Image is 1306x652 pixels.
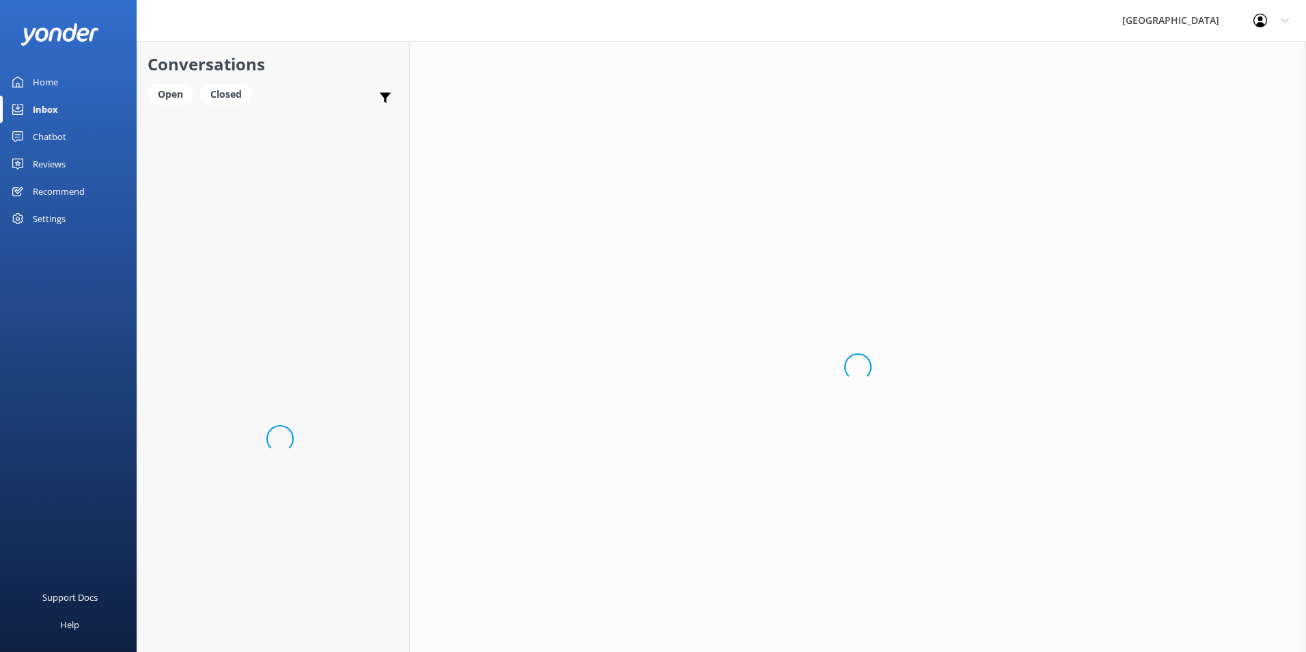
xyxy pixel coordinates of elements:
[33,150,66,178] div: Reviews
[148,84,193,105] div: Open
[33,205,66,232] div: Settings
[148,86,200,101] a: Open
[60,611,79,638] div: Help
[33,96,58,123] div: Inbox
[148,51,399,77] h2: Conversations
[42,584,98,611] div: Support Docs
[33,178,85,205] div: Recommend
[200,84,252,105] div: Closed
[200,86,259,101] a: Closed
[20,23,99,46] img: yonder-white-logo.png
[33,68,58,96] div: Home
[33,123,66,150] div: Chatbot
